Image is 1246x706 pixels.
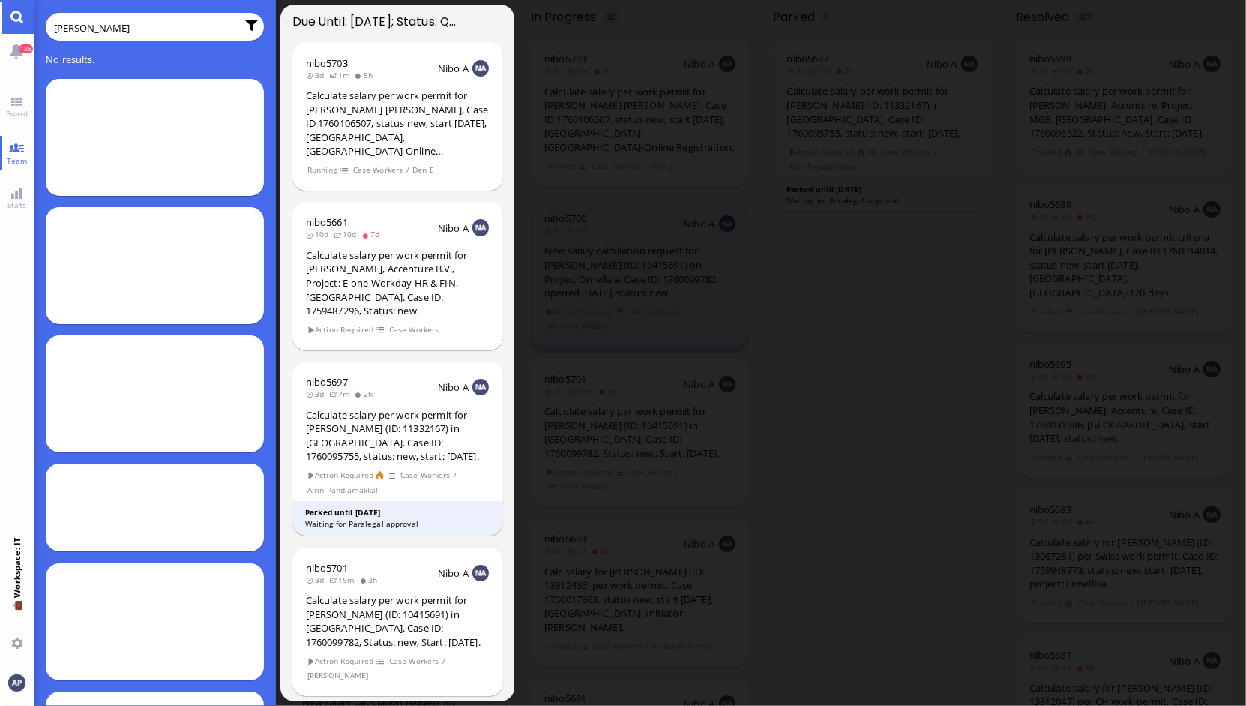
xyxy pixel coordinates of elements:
span: 10d [306,229,334,239]
a: nibo5703 [306,56,348,70]
span: Case Workers [352,164,403,176]
div: Calculate salary per work permit for [PERSON_NAME] (ID: 10415691) in [GEOGRAPHIC_DATA]. Case ID: ... [306,593,490,649]
span: Nibo A [438,221,469,235]
span: 1m [329,70,355,80]
span: Action Required [307,323,374,336]
span: 3d [306,70,329,80]
span: 5h [355,70,378,80]
span: 7d [361,229,385,239]
span: No results. [46,53,94,66]
img: NA [472,565,489,581]
span: Board [2,108,31,119]
span: 10d [334,229,361,239]
span: Case Workers [400,469,451,482]
a: nibo5661 [306,215,348,229]
span: / [453,469,457,482]
span: 186 [19,44,33,53]
span: 3d [306,389,329,399]
span: 💼 Workspace: IT [11,598,22,632]
span: Action Required [307,655,374,668]
a: nibo5697 [306,375,348,389]
span: 7m [329,389,355,399]
span: 2h [355,389,378,399]
span: [PERSON_NAME] [307,669,369,682]
span: Nibo A [438,62,469,75]
img: NA [472,219,489,236]
a: nibo5701 [306,561,348,575]
span: Action Required [307,469,374,482]
span: / [442,655,446,668]
img: NA [472,60,489,77]
div: Calculate salary per work permit for [PERSON_NAME] [PERSON_NAME], Case ID 1760106507, status new,... [306,89,490,158]
span: Case Workers [388,323,439,336]
span: Due until: [DATE]; Status: Queue,In progress,Parked [292,13,468,30]
input: Enter query or press / to filter [54,20,236,36]
span: Team [3,155,31,166]
div: Waiting for Paralegal approval [305,518,490,530]
span: Nibo A [438,566,469,580]
span: Case Workers [388,655,439,668]
span: Running [307,164,337,176]
span: Stats [4,200,30,210]
span: Airin Pandiamakkal [307,484,379,497]
div: Calculate salary per work permit for [PERSON_NAME] (ID: 11332167) in [GEOGRAPHIC_DATA]. Case ID: ... [306,408,490,464]
span: / [406,164,410,176]
span: 15m [329,575,359,585]
div: Parked until [DATE] [305,507,490,518]
span: 3h [359,575,382,585]
span: 3d [306,575,329,585]
span: Den E [412,164,434,176]
div: Calculate salary per work permit for [PERSON_NAME], Accenture B.V., Project: E-one Workday HR & F... [306,248,490,318]
span: Nibo A [438,380,469,394]
img: You [8,674,25,691]
img: NA [472,379,489,395]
